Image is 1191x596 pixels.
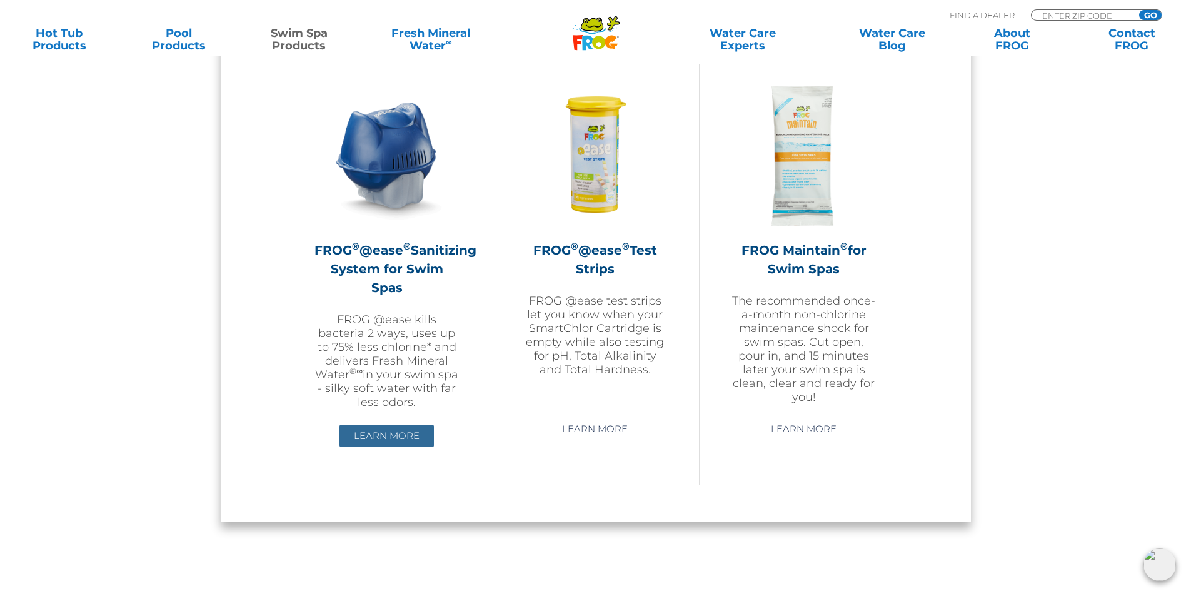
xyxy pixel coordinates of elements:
[756,418,851,440] a: Learn More
[133,27,226,52] a: PoolProducts
[840,240,848,252] sup: ®
[1041,10,1125,21] input: Zip Code Form
[622,240,630,252] sup: ®
[349,366,363,376] sup: ®∞
[950,9,1015,21] p: Find A Dealer
[339,425,434,447] a: Learn More
[731,241,877,278] h2: FROG Maintain for Swim Spas
[1139,10,1162,20] input: GO
[523,294,668,376] p: FROG @ease test strips let you know when your SmartChlor Cartridge is empty while also testing fo...
[314,313,460,409] p: FROG @ease kills bacteria 2 ways, uses up to 75% less chlorine* and delivers Fresh Mineral Water ...
[548,418,642,440] a: Learn More
[523,83,668,408] a: FROG®@ease®Test StripsFROG @ease test strips let you know when your SmartChlor Cartridge is empty...
[253,27,346,52] a: Swim SpaProducts
[314,241,460,297] h2: FROG @ease Sanitizing System for Swim Spas
[667,27,818,52] a: Water CareExperts
[731,83,877,408] a: FROG Maintain®for Swim SpasThe recommended once-a-month non-chlorine maintenance shock for swim s...
[13,27,106,52] a: Hot TubProducts
[446,37,452,47] sup: ∞
[523,83,668,228] img: FROG-@ease-TS-Bottle-300x300.png
[845,27,938,52] a: Water CareBlog
[314,83,460,228] img: ss-@ease-hero-300x300.png
[1085,27,1178,52] a: ContactFROG
[731,294,877,404] p: The recommended once-a-month non-chlorine maintenance shock for swim spas. Cut open, pour in, and...
[314,83,460,409] a: FROG®@ease®Sanitizing System for Swim SpasFROG @ease kills bacteria 2 ways, uses up to 75% less c...
[372,27,489,52] a: Fresh MineralWater∞
[1143,548,1176,581] img: openIcon
[731,83,877,228] img: ss-maintain-hero-300x300.png
[352,240,359,252] sup: ®
[571,240,578,252] sup: ®
[965,27,1058,52] a: AboutFROG
[523,241,668,278] h2: FROG @ease Test Strips
[403,240,411,252] sup: ®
